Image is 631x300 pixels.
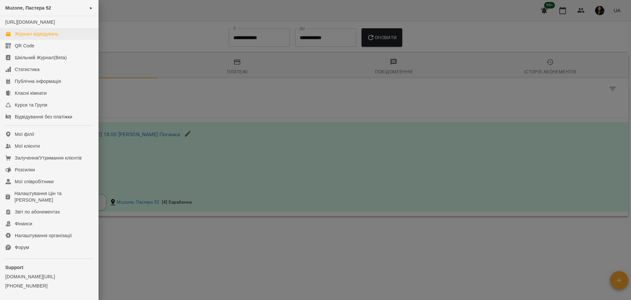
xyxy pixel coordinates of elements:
[15,66,40,73] div: Статистика
[15,143,40,149] div: Мої клієнти
[5,283,93,289] a: [PHONE_NUMBER]
[14,190,93,203] div: Налаштування Цін та [PERSON_NAME]
[15,220,32,227] div: Фінанси
[15,244,29,251] div: Форум
[5,19,55,25] a: [URL][DOMAIN_NAME]
[5,273,93,280] a: [DOMAIN_NAME][URL]
[15,178,54,185] div: Мої співробітники
[15,102,47,108] div: Курси та Групи
[15,166,35,173] div: Розсилки
[15,131,34,137] div: Мої філії
[15,78,61,85] div: Публічна інформація
[15,90,47,96] div: Класні кімнати
[5,264,93,271] p: Support
[15,155,82,161] div: Залучення/Утримання клієнтів
[5,5,51,11] span: Muzone, Пастера 52
[15,42,35,49] div: QR Code
[15,31,58,37] div: Журнал відвідувань
[15,209,60,215] div: Звіт по абонементах
[15,54,67,61] div: Шкільний Журнал(Beta)
[15,113,72,120] div: Відвідування без платіжки
[15,232,72,239] div: Налаштування організації
[89,5,93,11] span: ►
